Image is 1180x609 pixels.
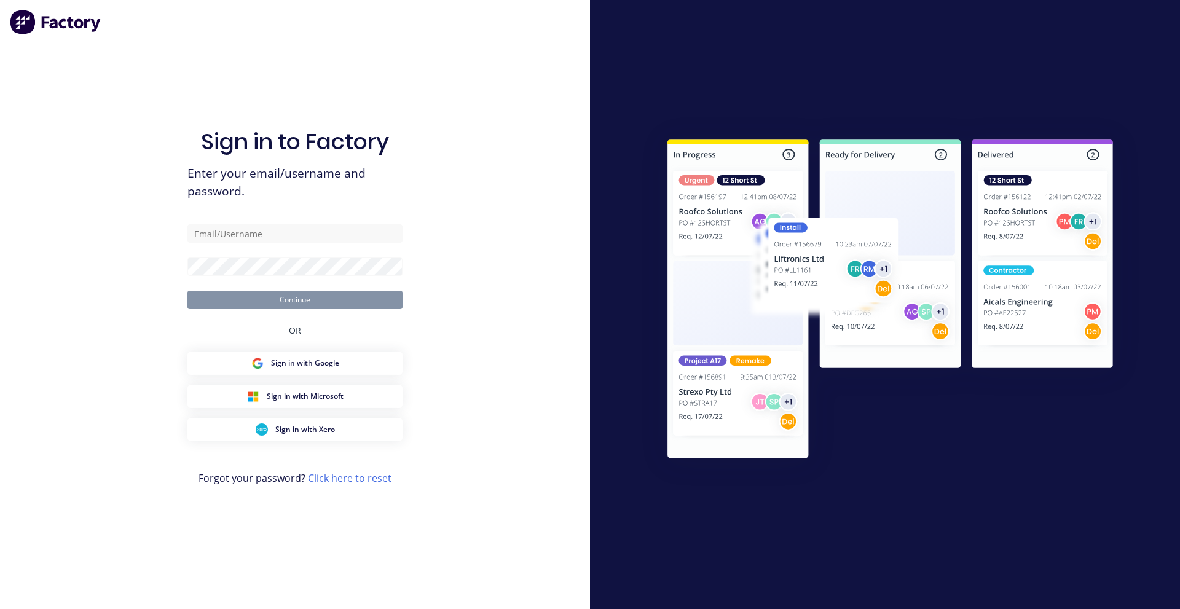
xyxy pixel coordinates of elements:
[187,352,403,375] button: Google Sign inSign in with Google
[640,115,1140,487] img: Sign in
[187,291,403,309] button: Continue
[201,128,389,155] h1: Sign in to Factory
[275,424,335,435] span: Sign in with Xero
[187,385,403,408] button: Microsoft Sign inSign in with Microsoft
[187,165,403,200] span: Enter your email/username and password.
[271,358,339,369] span: Sign in with Google
[256,423,268,436] img: Xero Sign in
[199,471,391,485] span: Forgot your password?
[247,390,259,403] img: Microsoft Sign in
[10,10,102,34] img: Factory
[251,357,264,369] img: Google Sign in
[308,471,391,485] a: Click here to reset
[267,391,344,402] span: Sign in with Microsoft
[289,309,301,352] div: OR
[187,224,403,243] input: Email/Username
[187,418,403,441] button: Xero Sign inSign in with Xero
